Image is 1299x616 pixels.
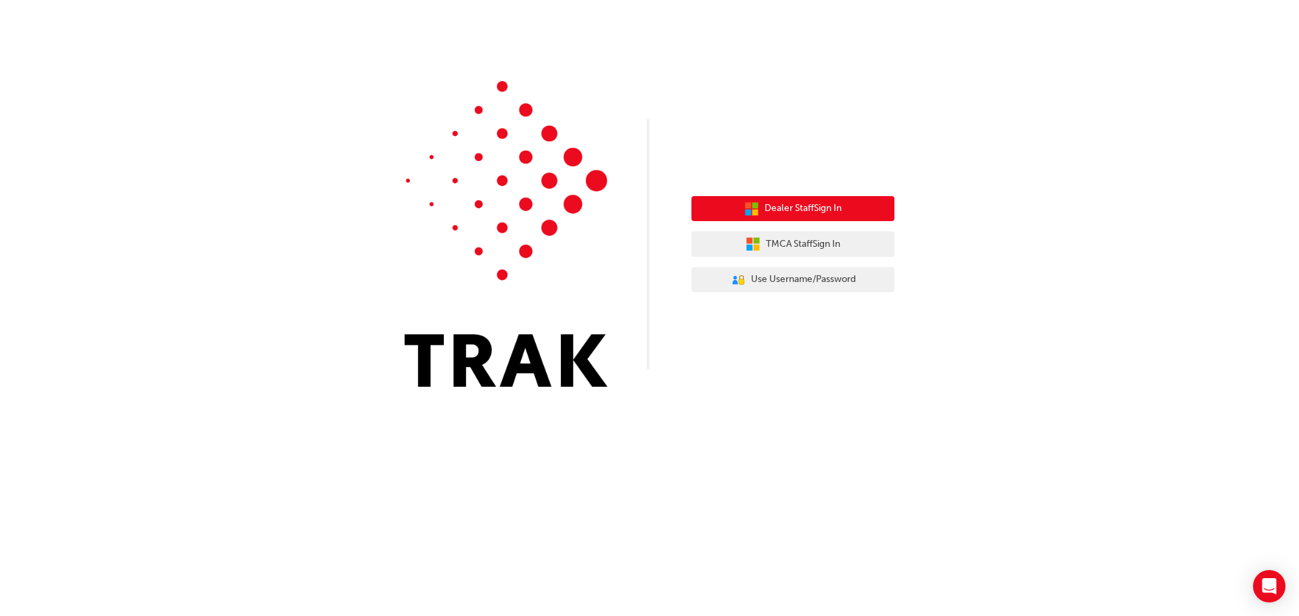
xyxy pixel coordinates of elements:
[766,237,840,252] span: TMCA Staff Sign In
[691,196,894,222] button: Dealer StaffSign In
[691,267,894,293] button: Use Username/Password
[405,81,608,387] img: Trak
[765,201,842,216] span: Dealer Staff Sign In
[1253,570,1285,602] div: Open Intercom Messenger
[751,272,856,287] span: Use Username/Password
[691,231,894,257] button: TMCA StaffSign In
